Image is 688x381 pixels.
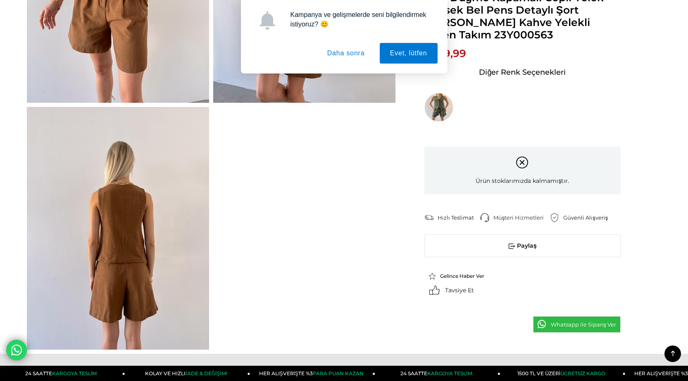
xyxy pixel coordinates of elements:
div: Güvenli Alışveriş [563,214,614,221]
a: HER ALIŞVERİŞTE %3PARA PUAN KAZAN [250,366,375,381]
span: KARGOYA TESLİM [52,370,97,376]
img: security.png [550,213,559,222]
div: Hızlı Teslimat [438,214,480,221]
div: Müşteri Hizmetleri [493,214,550,221]
img: Dean Yelekli Keten Takım 23Y000563 [27,107,209,349]
button: Evet, lütfen [380,43,438,64]
div: Ürün stoklarımızda kalmamıştır. [424,147,621,194]
img: notification icon [258,11,276,30]
span: PARA PUAN KAZAN [313,370,364,376]
a: 24 SAATTEKARGOYA TESLİM [375,366,500,381]
a: Whatsapp ile Sipariş Ver [533,316,621,333]
a: 1500 TL VE ÜZERİÜCRETSİZ KARGO [500,366,626,381]
span: Tavsiye Et [445,286,474,294]
button: Daha sonra [317,43,375,64]
img: call-center.png [480,213,489,222]
span: Gelince Haber Ver [440,273,484,279]
span: İADE & DEĞİŞİM! [186,370,227,376]
a: Gelince Haber Ver [429,272,486,280]
a: KOLAY VE HIZLIİADE & DEĞİŞİM! [125,366,250,381]
span: Paylaş [425,235,620,257]
img: Önü Düğme Kapamalı Cepli Yelek Yüksek Bel Pens Detaylı Şort Dean Kadın Haki Yelekli Keten Takım 2... [424,93,453,122]
span: ÜCRETSİZ KARGO [560,370,605,376]
img: shipping.png [424,213,433,222]
span: KARGOYA TESLİM [427,370,472,376]
div: Kampanya ve gelişmelerde seni bilgilendirmek istiyoruz? 😊 [284,10,438,29]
